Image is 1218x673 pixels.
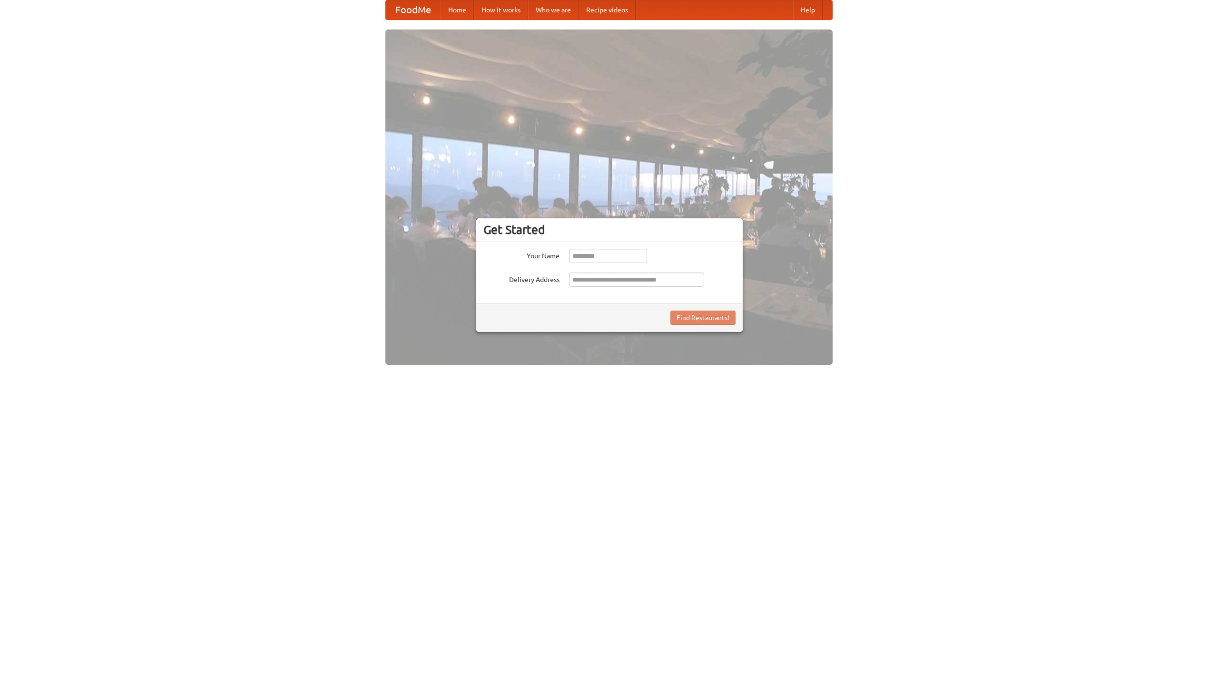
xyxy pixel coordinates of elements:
button: Find Restaurants! [670,311,736,325]
a: Who we are [528,0,579,20]
a: Help [793,0,823,20]
label: Your Name [483,249,560,261]
a: Recipe videos [579,0,636,20]
label: Delivery Address [483,273,560,284]
a: How it works [474,0,528,20]
a: FoodMe [386,0,441,20]
h3: Get Started [483,223,736,237]
a: Home [441,0,474,20]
